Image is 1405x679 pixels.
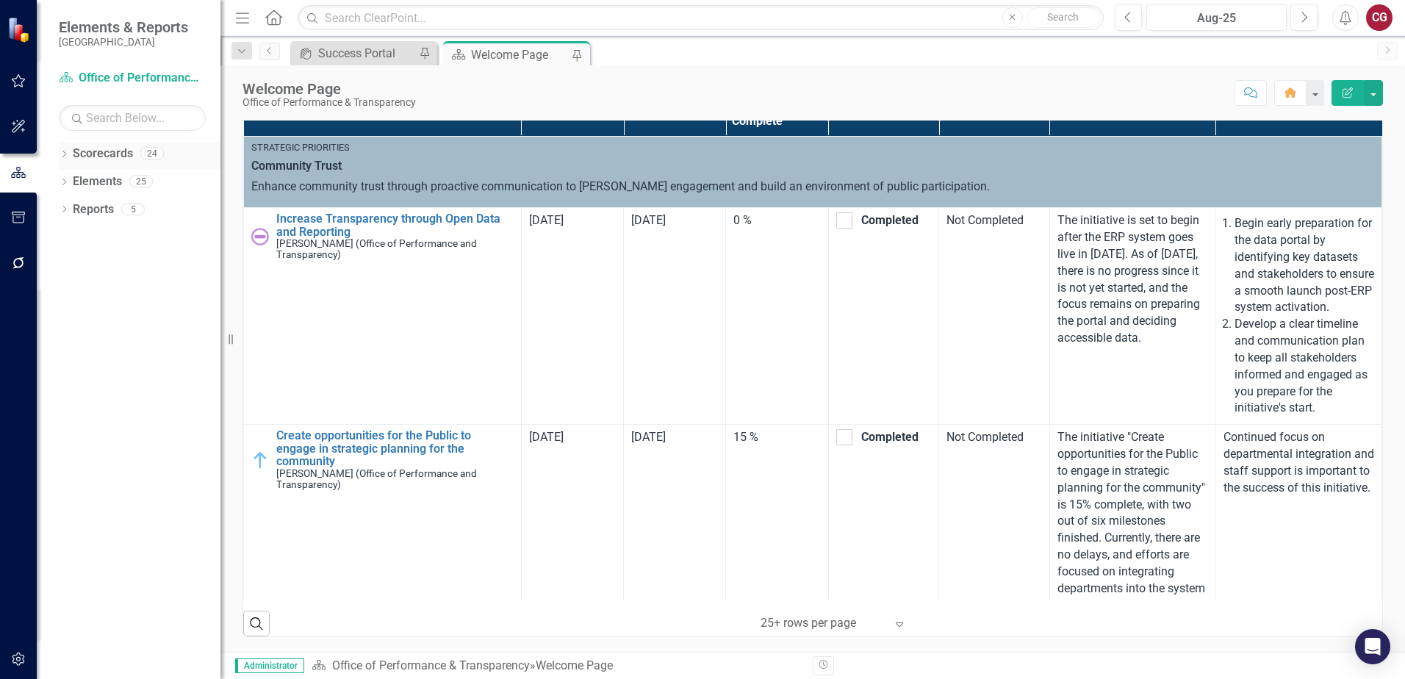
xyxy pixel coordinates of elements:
[631,213,666,227] span: [DATE]
[276,238,514,260] small: [PERSON_NAME] (Office of Performance and Transparency)
[471,46,568,64] div: Welcome Page
[242,81,416,97] div: Welcome Page
[939,208,1049,425] td: Double-Click to Edit
[536,658,613,672] div: Welcome Page
[828,208,938,425] td: Double-Click to Edit
[946,212,1041,229] div: Not Completed
[276,468,514,490] small: [PERSON_NAME] (Office of Performance and Transparency)
[1146,4,1287,31] button: Aug-25
[1223,429,1374,496] p: Continued focus on departmental integration and staff support is important to the success of this...
[733,212,820,229] div: 0 %
[332,658,530,672] a: Office of Performance & Transparency
[251,141,1374,154] div: Strategic Priorities
[1027,7,1100,28] button: Search
[251,158,1374,175] span: Community Trust
[726,208,828,425] td: Double-Click to Edit
[1057,212,1208,347] p: The initiative is set to begin after the ERP system goes live in [DATE]. As of [DATE], there is n...
[251,179,990,193] span: Enhance community trust through proactive communication to [PERSON_NAME] engagement and build an ...
[529,213,564,227] span: [DATE]
[298,5,1104,31] input: Search ClearPoint...
[1215,208,1381,425] td: Double-Click to Edit
[129,176,153,188] div: 25
[1366,4,1393,31] button: CG
[244,137,1382,208] td: Double-Click to Edit
[251,228,269,245] img: Not Started
[624,208,726,425] td: Double-Click to Edit
[294,44,415,62] a: Success Portal
[529,430,564,444] span: [DATE]
[7,17,33,43] img: ClearPoint Strategy
[276,212,514,238] a: Increase Transparency through Open Data and Reporting
[1235,316,1374,417] p: Develop a clear timeline and communication plan to keep all stakeholders informed and engaged as ...
[59,105,206,131] input: Search Below...
[59,18,188,36] span: Elements & Reports
[1355,629,1390,664] div: Open Intercom Messenger
[244,208,522,425] td: Double-Click to Edit Right Click for Context Menu
[1151,10,1282,27] div: Aug-25
[1049,208,1215,425] td: Double-Click to Edit
[733,429,820,446] div: 15 %
[73,201,114,218] a: Reports
[242,97,416,108] div: Office of Performance & Transparency
[521,208,623,425] td: Double-Click to Edit
[140,148,164,160] div: 24
[73,173,122,190] a: Elements
[1235,215,1374,316] p: Begin early preparation for the data portal by identifying key datasets and stakeholders to ensur...
[946,429,1041,446] div: Not Completed
[1047,11,1079,23] span: Search
[121,203,145,215] div: 5
[59,36,188,48] small: [GEOGRAPHIC_DATA]
[251,451,269,469] img: In Progress
[631,430,666,444] span: [DATE]
[312,658,802,675] div: »
[235,658,304,673] span: Administrator
[276,429,514,468] a: Create opportunities for the Public to engage in strategic planning for the community
[59,70,206,87] a: Office of Performance & Transparency
[318,44,415,62] div: Success Portal
[73,145,133,162] a: Scorecards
